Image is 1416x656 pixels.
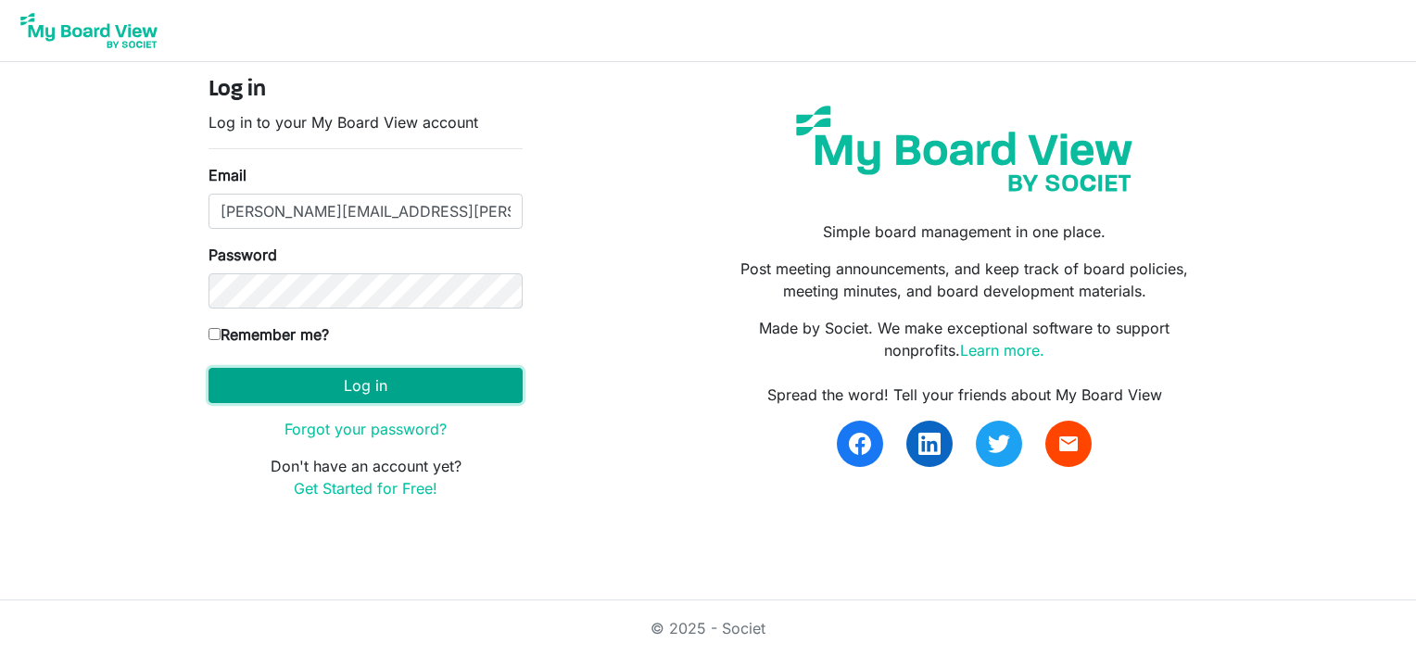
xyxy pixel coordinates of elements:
a: Learn more. [960,341,1044,360]
p: Don't have an account yet? [209,455,523,499]
span: email [1057,433,1080,455]
label: Remember me? [209,323,329,346]
img: linkedin.svg [918,433,941,455]
p: Post meeting announcements, and keep track of board policies, meeting minutes, and board developm... [722,258,1207,302]
button: Log in [209,368,523,403]
label: Password [209,244,277,266]
div: Spread the word! Tell your friends about My Board View [722,384,1207,406]
a: Get Started for Free! [294,479,437,498]
img: facebook.svg [849,433,871,455]
p: Log in to your My Board View account [209,111,523,133]
p: Simple board management in one place. [722,221,1207,243]
a: email [1045,421,1092,467]
a: Forgot your password? [284,420,447,438]
img: twitter.svg [988,433,1010,455]
img: my-board-view-societ.svg [782,92,1146,206]
p: Made by Societ. We make exceptional software to support nonprofits. [722,317,1207,361]
a: © 2025 - Societ [651,619,765,637]
input: Remember me? [209,328,221,340]
label: Email [209,164,247,186]
img: My Board View Logo [15,7,163,54]
h4: Log in [209,77,523,104]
